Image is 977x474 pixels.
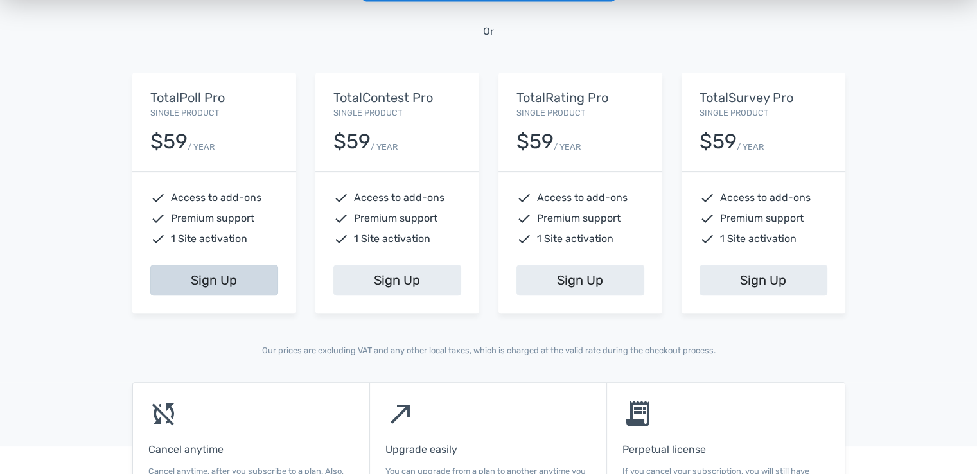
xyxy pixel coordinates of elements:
[700,108,768,118] small: Single Product
[516,211,532,226] span: check
[537,190,628,206] span: Access to add-ons
[737,141,764,153] small: / YEAR
[622,398,653,429] span: receipt_long
[333,190,349,206] span: check
[188,141,215,153] small: / YEAR
[333,91,461,105] h5: TotalContest Pro
[333,265,461,295] a: Sign Up
[516,108,585,118] small: Single Product
[516,130,554,153] div: $59
[700,190,715,206] span: check
[354,231,430,247] span: 1 Site activation
[333,231,349,247] span: check
[150,91,278,105] h5: TotalPoll Pro
[720,211,804,226] span: Premium support
[720,231,797,247] span: 1 Site activation
[148,444,354,455] h6: Cancel anytime
[171,190,261,206] span: Access to add-ons
[720,190,811,206] span: Access to add-ons
[385,398,416,429] span: north_east
[554,141,581,153] small: / YEAR
[150,265,278,295] a: Sign Up
[150,130,188,153] div: $59
[516,190,532,206] span: check
[537,211,621,226] span: Premium support
[385,444,591,455] h6: Upgrade easily
[171,231,247,247] span: 1 Site activation
[150,108,219,118] small: Single Product
[333,211,349,226] span: check
[700,231,715,247] span: check
[150,190,166,206] span: check
[333,108,402,118] small: Single Product
[700,91,827,105] h5: TotalSurvey Pro
[700,265,827,295] a: Sign Up
[622,444,829,455] h6: Perpetual license
[700,130,737,153] div: $59
[516,231,532,247] span: check
[537,231,613,247] span: 1 Site activation
[333,130,371,153] div: $59
[132,344,845,356] p: Our prices are excluding VAT and any other local taxes, which is charged at the valid rate during...
[150,231,166,247] span: check
[700,211,715,226] span: check
[371,141,398,153] small: / YEAR
[354,190,444,206] span: Access to add-ons
[354,211,437,226] span: Premium support
[150,211,166,226] span: check
[483,24,494,39] span: Or
[516,265,644,295] a: Sign Up
[148,398,179,429] span: sync_disabled
[516,91,644,105] h5: TotalRating Pro
[171,211,254,226] span: Premium support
